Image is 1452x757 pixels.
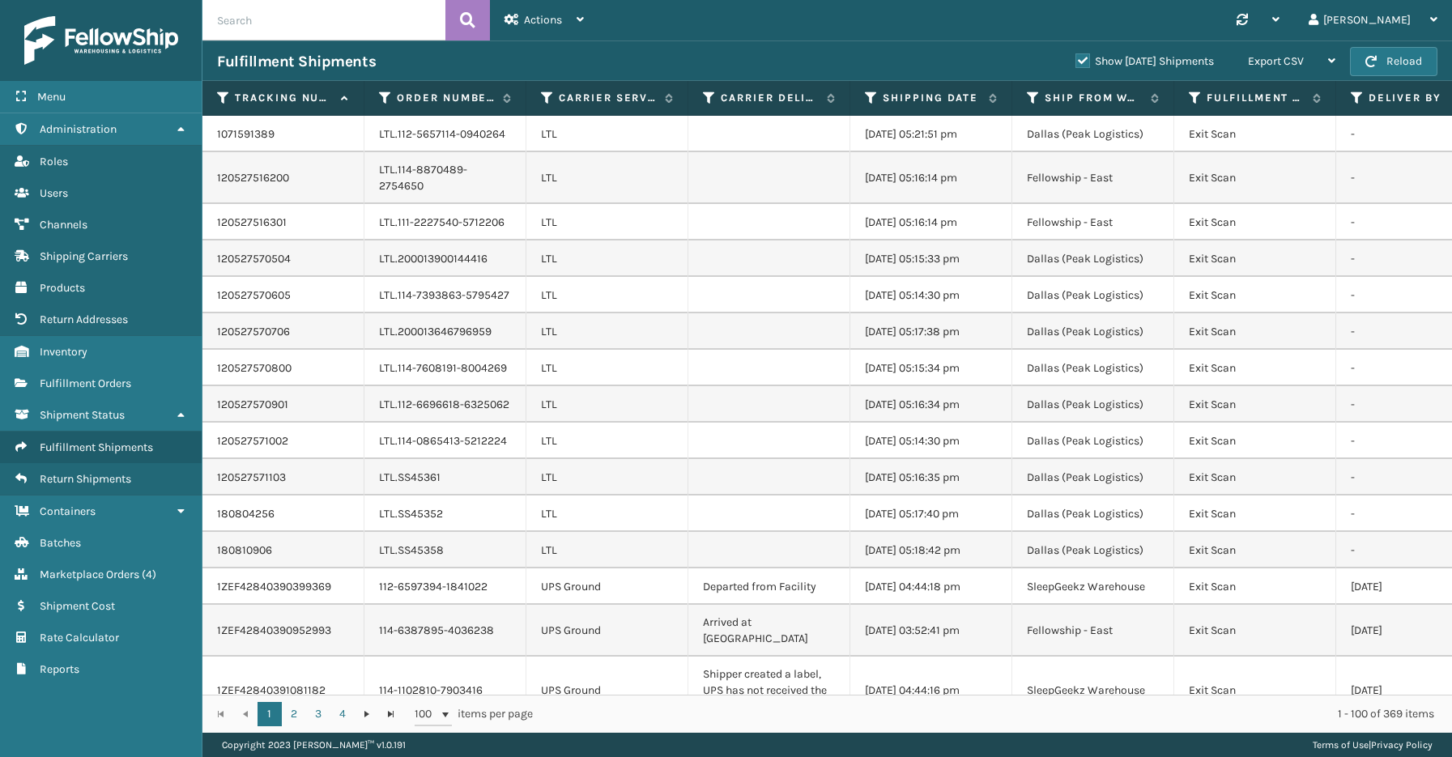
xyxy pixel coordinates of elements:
[202,657,364,725] td: 1ZEF42840391081182
[850,350,1012,386] td: [DATE] 05:15:34 pm
[1174,495,1336,532] td: Exit Scan
[1012,350,1174,386] td: Dallas (Peak Logistics)
[850,423,1012,459] td: [DATE] 05:14:30 pm
[850,495,1012,532] td: [DATE] 05:17:40 pm
[202,204,364,240] td: 120527516301
[526,313,688,350] td: LTL
[379,361,507,375] a: LTL.114-7608191-8004269
[526,423,688,459] td: LTL
[1350,47,1437,76] button: Reload
[415,706,439,722] span: 100
[1174,605,1336,657] td: Exit Scan
[1174,459,1336,495] td: Exit Scan
[1012,313,1174,350] td: Dallas (Peak Logistics)
[1012,240,1174,277] td: Dallas (Peak Logistics)
[850,313,1012,350] td: [DATE] 05:17:38 pm
[306,702,330,726] a: 3
[217,52,376,71] h3: Fulfillment Shipments
[850,277,1012,313] td: [DATE] 05:14:30 pm
[385,708,398,721] span: Go to the last page
[526,386,688,423] td: LTL
[330,702,355,726] a: 4
[397,91,495,105] label: Order Number
[1174,204,1336,240] td: Exit Scan
[379,507,443,521] a: LTL.SS45352
[1313,739,1369,751] a: Terms of Use
[40,631,119,644] span: Rate Calculator
[1174,568,1336,605] td: Exit Scan
[379,215,505,229] a: LTL.111-2227540-5712206
[202,152,364,204] td: 120527516200
[202,459,364,495] td: 120527571103
[526,605,688,657] td: UPS Ground
[1045,91,1143,105] label: Ship from warehouse
[360,708,373,721] span: Go to the next page
[379,325,492,338] a: LTL.200013646796959
[379,252,488,266] a: LTL.200013900144416
[258,702,282,726] a: 1
[40,186,68,200] span: Users
[379,288,509,302] a: LTL.114-7393863-5795427
[688,568,850,605] td: Departed from Facility
[850,204,1012,240] td: [DATE] 05:16:14 pm
[721,91,819,105] label: Carrier Delivery Status
[40,440,153,454] span: Fulfillment Shipments
[526,568,688,605] td: UPS Ground
[379,163,467,193] a: LTL.114-8870489-2754650
[379,683,483,697] a: 114-1102810-7903416
[1174,152,1336,204] td: Exit Scan
[40,376,131,390] span: Fulfillment Orders
[40,249,128,263] span: Shipping Carriers
[883,91,981,105] label: Shipping Date
[1174,657,1336,725] td: Exit Scan
[202,423,364,459] td: 120527571002
[379,470,441,484] a: LTL.SS45361
[40,599,115,613] span: Shipment Cost
[1174,116,1336,152] td: Exit Scan
[850,459,1012,495] td: [DATE] 05:16:35 pm
[850,386,1012,423] td: [DATE] 05:16:34 pm
[1174,277,1336,313] td: Exit Scan
[526,116,688,152] td: LTL
[40,536,81,550] span: Batches
[688,657,850,725] td: Shipper created a label, UPS has not received the package yet.
[202,350,364,386] td: 120527570800
[688,605,850,657] td: Arrived at [GEOGRAPHIC_DATA]
[40,218,87,232] span: Channels
[526,459,688,495] td: LTL
[40,281,85,295] span: Products
[1174,240,1336,277] td: Exit Scan
[202,116,364,152] td: 1071591389
[1012,116,1174,152] td: Dallas (Peak Logistics)
[235,91,333,105] label: Tracking Number
[1174,386,1336,423] td: Exit Scan
[524,13,562,27] span: Actions
[1012,386,1174,423] td: Dallas (Peak Logistics)
[1012,568,1174,605] td: SleepGeekz Warehouse
[40,662,79,676] span: Reports
[1012,423,1174,459] td: Dallas (Peak Logistics)
[1174,350,1336,386] td: Exit Scan
[202,277,364,313] td: 120527570605
[556,706,1434,722] div: 1 - 100 of 369 items
[1207,91,1305,105] label: Fulfillment Order Status
[40,313,128,326] span: Return Addresses
[282,702,306,726] a: 2
[526,152,688,204] td: LTL
[379,127,505,141] a: LTL.112-5657114-0940264
[1012,495,1174,532] td: Dallas (Peak Logistics)
[202,313,364,350] td: 120527570706
[526,350,688,386] td: LTL
[526,532,688,568] td: LTL
[379,580,488,593] a: 112-6597394-1841022
[40,504,96,518] span: Containers
[40,472,131,486] span: Return Shipments
[415,702,533,726] span: items per page
[379,623,494,637] a: 114-6387895-4036238
[202,495,364,532] td: 180804256
[526,657,688,725] td: UPS Ground
[850,657,1012,725] td: [DATE] 04:44:16 pm
[850,605,1012,657] td: [DATE] 03:52:41 pm
[1174,313,1336,350] td: Exit Scan
[40,568,139,581] span: Marketplace Orders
